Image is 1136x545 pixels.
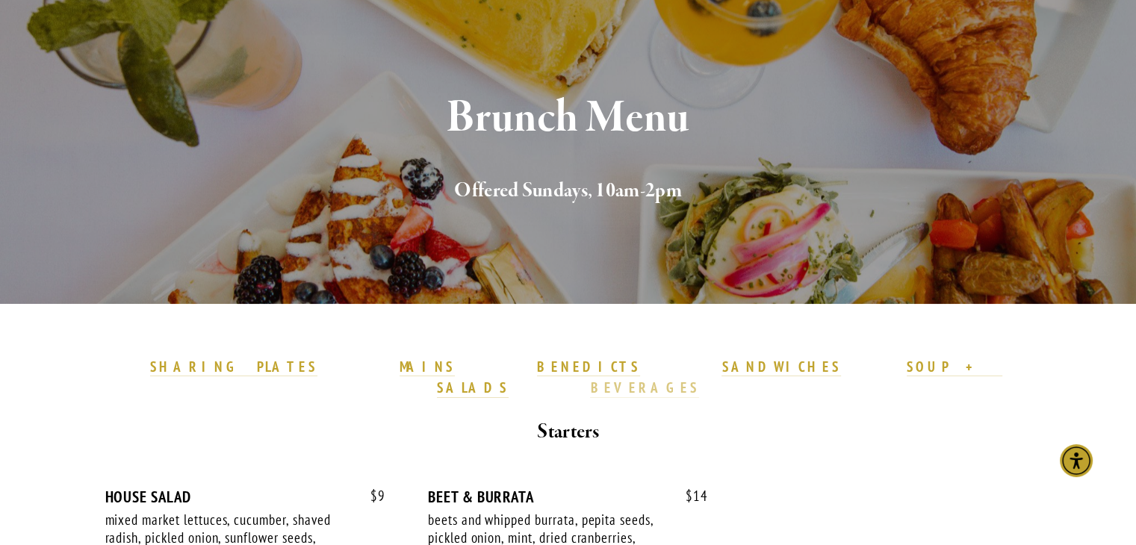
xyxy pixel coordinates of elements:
[400,358,456,377] a: MAINS
[537,358,640,377] a: BENEDICTS
[370,487,378,505] span: $
[150,358,317,376] strong: SHARING PLATES
[1060,444,1093,477] div: Accessibility Menu
[590,379,699,396] strong: BEVERAGES
[133,94,1004,143] h1: Brunch Menu
[133,175,1004,207] h2: Offered Sundays, 10am-2pm
[721,358,841,377] a: SANDWICHES
[537,358,640,376] strong: BENEDICTS
[721,358,841,376] strong: SANDWICHES
[671,488,708,505] span: 14
[437,358,1002,398] a: SOUP + SALADS
[400,358,456,376] strong: MAINS
[428,488,708,506] div: BEET & BURRATA
[537,419,598,445] strong: Starters
[150,358,317,377] a: SHARING PLATES
[590,379,699,398] a: BEVERAGES
[105,488,385,506] div: HOUSE SALAD
[356,488,385,505] span: 9
[686,487,693,505] span: $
